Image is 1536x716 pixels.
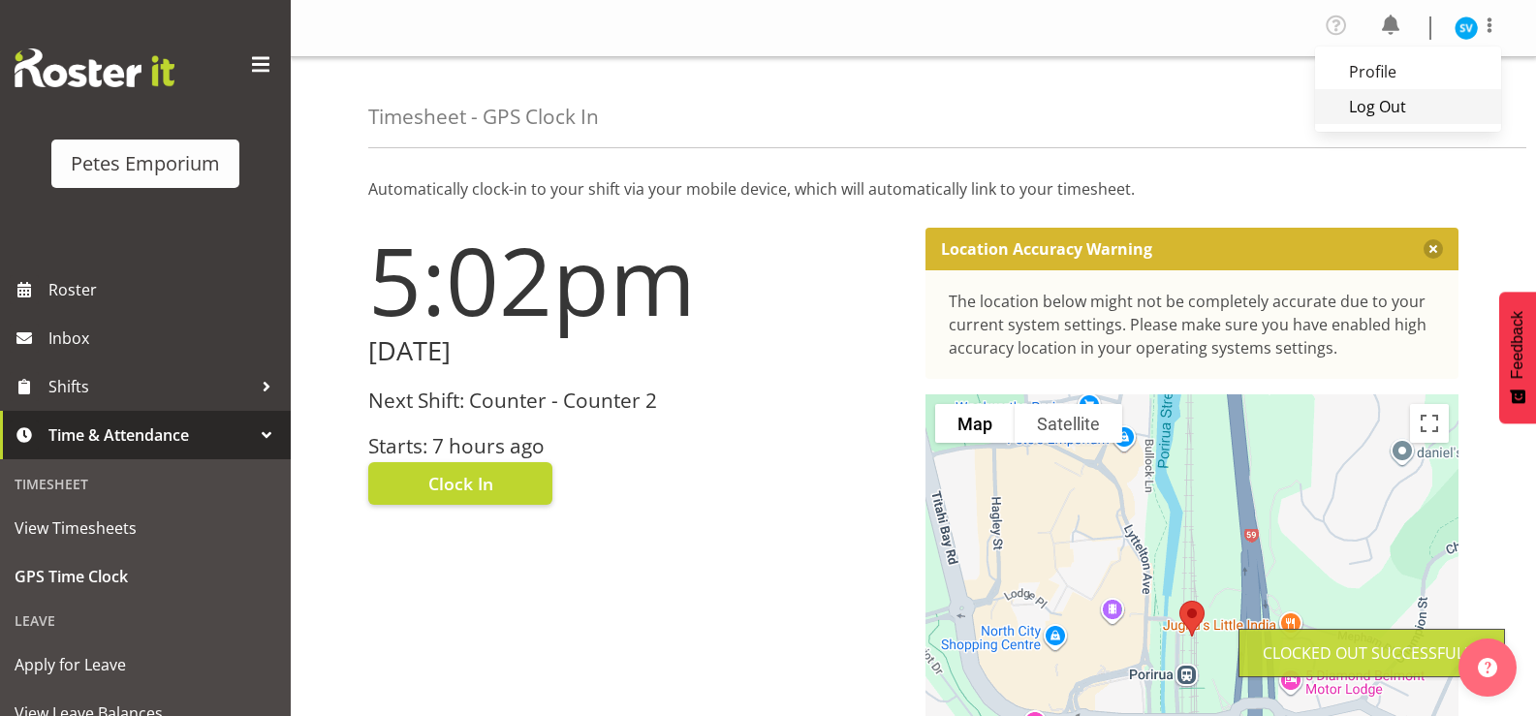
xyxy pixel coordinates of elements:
[5,464,286,504] div: Timesheet
[949,290,1436,359] div: The location below might not be completely accurate due to your current system settings. Please m...
[1315,54,1501,89] a: Profile
[48,420,252,450] span: Time & Attendance
[15,650,276,679] span: Apply for Leave
[368,336,902,366] h2: [DATE]
[48,324,281,353] span: Inbox
[1315,89,1501,124] a: Log Out
[1478,658,1497,677] img: help-xxl-2.png
[1509,311,1526,379] span: Feedback
[15,562,276,591] span: GPS Time Clock
[5,552,286,601] a: GPS Time Clock
[1015,404,1122,443] button: Show satellite imagery
[15,48,174,87] img: Rosterit website logo
[368,106,599,128] h4: Timesheet - GPS Clock In
[1424,239,1443,259] button: Close message
[5,504,286,552] a: View Timesheets
[48,372,252,401] span: Shifts
[935,404,1015,443] button: Show street map
[15,514,276,543] span: View Timesheets
[5,640,286,689] a: Apply for Leave
[1263,641,1481,665] div: Clocked out Successfully
[5,601,286,640] div: Leave
[48,275,281,304] span: Roster
[368,389,902,412] h3: Next Shift: Counter - Counter 2
[71,149,220,178] div: Petes Emporium
[428,471,493,496] span: Clock In
[368,435,902,457] h3: Starts: 7 hours ago
[1455,16,1478,40] img: sasha-vandervalk6911.jpg
[941,239,1152,259] p: Location Accuracy Warning
[368,228,902,332] h1: 5:02pm
[1499,292,1536,423] button: Feedback - Show survey
[368,177,1458,201] p: Automatically clock-in to your shift via your mobile device, which will automatically link to you...
[368,462,552,505] button: Clock In
[1410,404,1449,443] button: Toggle fullscreen view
